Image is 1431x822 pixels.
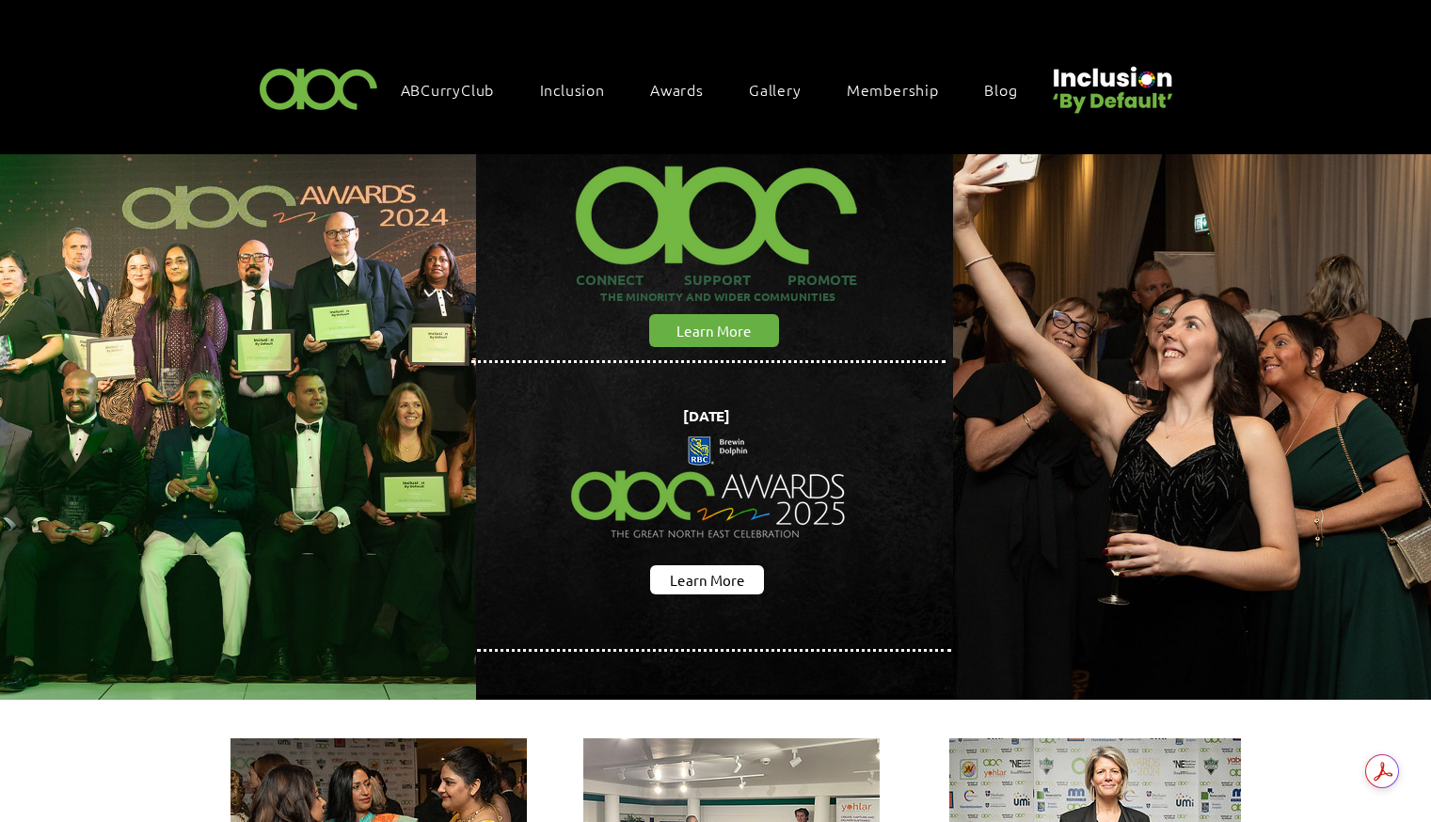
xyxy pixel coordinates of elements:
span: [DATE] [683,406,730,425]
img: ABC-Logo-Blank-Background-01-01-2.png [254,60,384,116]
span: Learn More [676,321,752,340]
a: Gallery [739,70,830,109]
div: Inclusion [531,70,633,109]
span: Inclusion [540,79,605,100]
a: ABCurryClub [391,70,523,109]
img: Northern Insights Double Pager Apr 2025.png [554,402,864,575]
span: ABCurryClub [401,79,495,100]
a: Learn More [649,314,779,347]
span: Gallery [749,79,802,100]
nav: Site [391,70,1046,109]
span: Awards [650,79,704,100]
img: abc background hero black.png [476,154,953,695]
span: Learn More [670,570,745,590]
a: Learn More [650,565,764,594]
img: ABC-Logo-Blank-Background-01-01-2_edited.png [565,142,867,270]
div: Awards [641,70,732,109]
img: Untitled design (22).png [1046,51,1176,116]
span: CONNECT SUPPORT PROMOTE [576,270,857,289]
span: THE MINORITY AND WIDER COMMUNITIES [600,289,835,304]
span: Blog [984,79,1017,100]
span: Membership [847,79,939,100]
a: Blog [975,70,1045,109]
a: Membership [837,70,967,109]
